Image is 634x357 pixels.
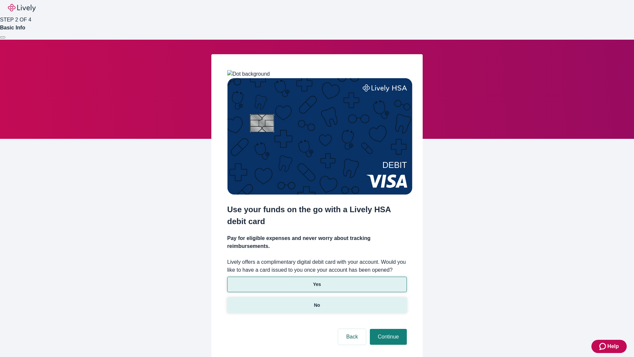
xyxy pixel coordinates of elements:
[227,277,407,292] button: Yes
[599,342,607,350] svg: Zendesk support icon
[607,342,619,350] span: Help
[227,234,407,250] h4: Pay for eligible expenses and never worry about tracking reimbursements.
[313,281,321,288] p: Yes
[591,340,627,353] button: Zendesk support iconHelp
[227,258,407,274] label: Lively offers a complimentary digital debit card with your account. Would you like to have a card...
[227,204,407,227] h2: Use your funds on the go with a Lively HSA debit card
[370,329,407,345] button: Continue
[338,329,366,345] button: Back
[8,4,36,12] img: Lively
[314,302,320,309] p: No
[227,78,412,195] img: Debit card
[227,297,407,313] button: No
[227,70,270,78] img: Dot background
